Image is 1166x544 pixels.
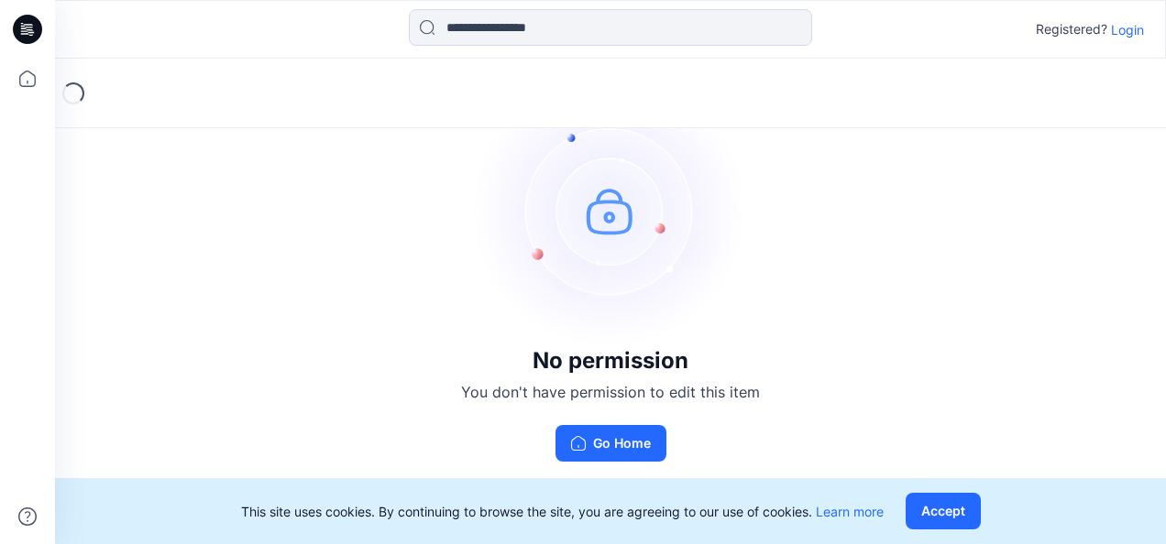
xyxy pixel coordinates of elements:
p: This site uses cookies. By continuing to browse the site, you are agreeing to our use of cookies. [241,502,884,521]
h3: No permission [461,348,760,374]
p: Registered? [1036,18,1107,40]
p: You don't have permission to edit this item [461,381,760,403]
button: Go Home [555,425,666,462]
button: Accept [906,493,981,529]
p: Login [1111,20,1144,39]
img: no-perm.svg [473,73,748,348]
a: Learn more [816,504,884,519]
